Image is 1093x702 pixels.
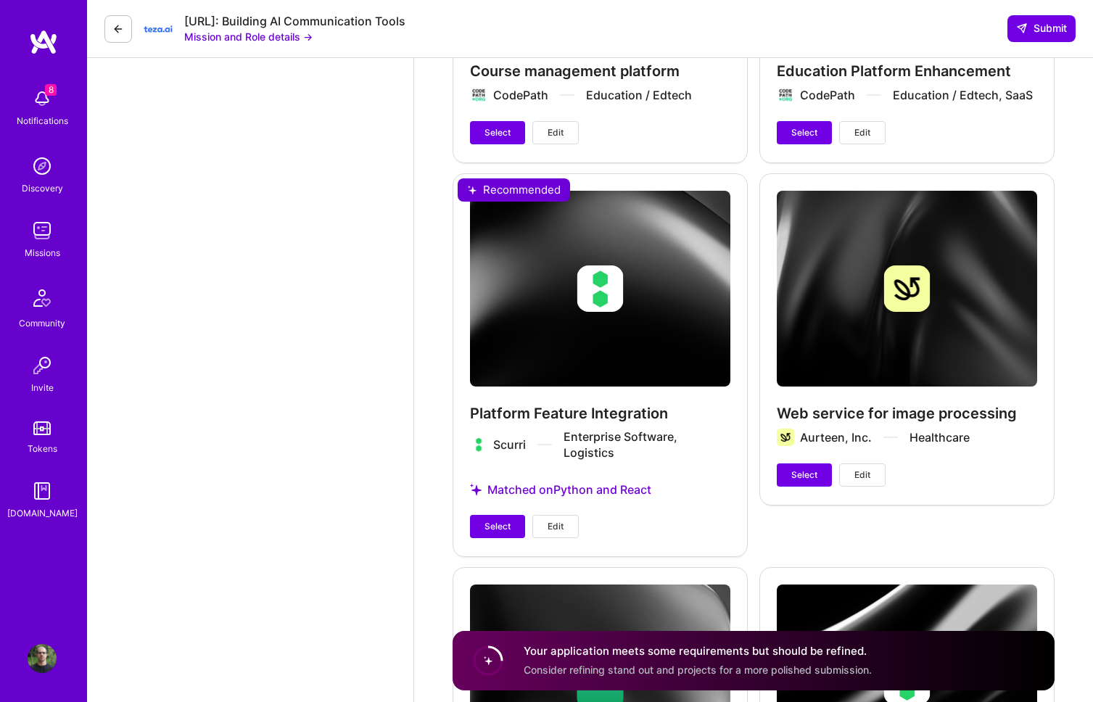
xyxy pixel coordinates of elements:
[524,644,872,659] h4: Your application meets some requirements but should be refined.
[25,245,60,260] div: Missions
[28,152,57,181] img: discovery
[484,126,511,139] span: Select
[548,520,564,533] span: Edit
[791,468,817,482] span: Select
[854,126,870,139] span: Edit
[28,351,57,380] img: Invite
[31,380,54,395] div: Invite
[532,121,579,144] button: Edit
[791,126,817,139] span: Select
[1016,22,1028,34] i: icon SendLight
[19,315,65,331] div: Community
[22,181,63,196] div: Discovery
[532,515,579,538] button: Edit
[28,441,57,456] div: Tokens
[7,505,78,521] div: [DOMAIN_NAME]
[484,520,511,533] span: Select
[112,23,124,35] i: icon LeftArrowDark
[184,29,313,44] button: Mission and Role details →
[28,216,57,245] img: teamwork
[839,463,886,487] button: Edit
[470,121,525,144] button: Select
[839,121,886,144] button: Edit
[184,14,405,29] div: [URL]: Building AI Communication Tools
[524,664,872,676] span: Consider refining stand out and projects for a more polished submission.
[28,476,57,505] img: guide book
[29,29,58,55] img: logo
[45,84,57,96] span: 8
[28,84,57,113] img: bell
[470,515,525,538] button: Select
[1007,15,1076,41] button: Submit
[777,121,832,144] button: Select
[1016,21,1067,36] span: Submit
[777,463,832,487] button: Select
[33,421,51,435] img: tokens
[548,126,564,139] span: Edit
[25,281,59,315] img: Community
[144,15,173,44] img: Company Logo
[28,644,57,673] img: User Avatar
[17,113,68,128] div: Notifications
[24,644,60,673] a: User Avatar
[854,468,870,482] span: Edit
